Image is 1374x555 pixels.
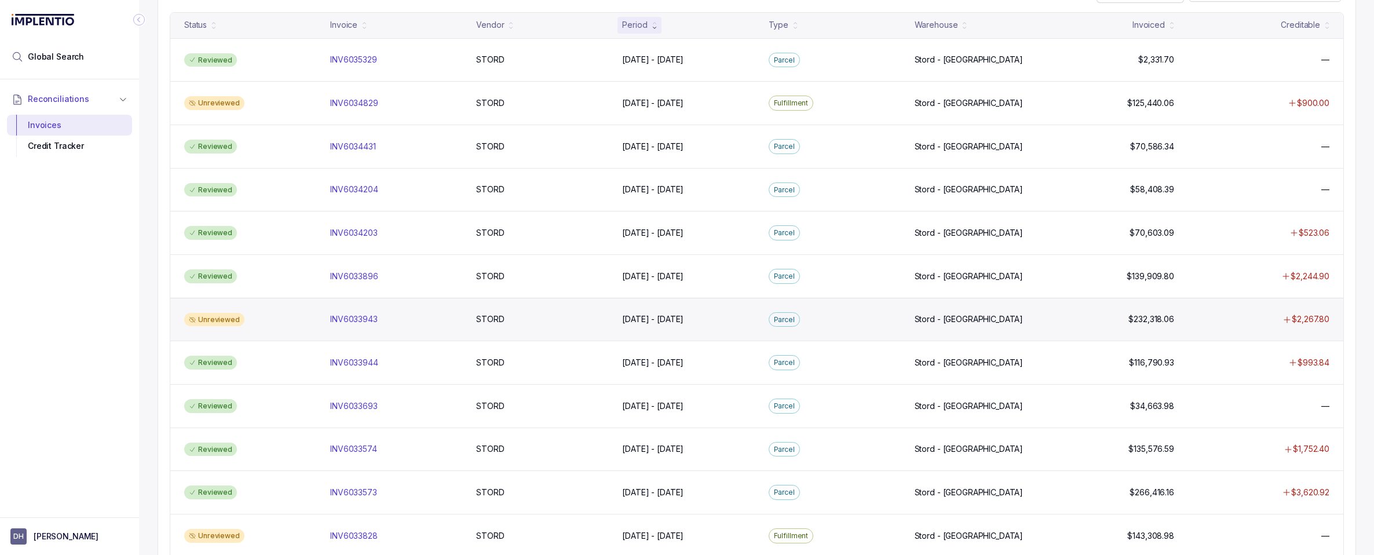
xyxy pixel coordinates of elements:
p: Stord - [GEOGRAPHIC_DATA] [915,141,1024,152]
p: Parcel [774,444,795,455]
p: $135,576.59 [1128,443,1174,455]
p: INV6033944 [330,357,378,368]
p: INV6034204 [330,184,378,195]
div: Invoiced [1132,19,1165,31]
p: STORD [476,443,504,455]
span: Global Search [28,51,84,63]
p: Parcel [774,271,795,282]
button: User initials[PERSON_NAME] [10,528,129,545]
div: Vendor [476,19,504,31]
div: Reviewed [184,356,237,370]
p: $232,318.06 [1128,313,1174,325]
div: Collapse Icon [132,13,146,27]
p: Parcel [774,54,795,66]
p: $2,267.80 [1292,313,1329,325]
p: $266,416.16 [1130,487,1174,498]
div: Reviewed [184,183,237,197]
div: Credit Tracker [16,136,123,156]
p: STORD [476,184,504,195]
p: STORD [476,141,504,152]
p: STORD [476,97,504,109]
p: — [1321,141,1329,152]
p: STORD [476,487,504,498]
div: Reviewed [184,399,237,413]
p: [DATE] - [DATE] [622,357,684,368]
p: $58,408.39 [1130,184,1174,195]
div: Invoices [16,115,123,136]
div: Unreviewed [184,313,244,327]
p: STORD [476,357,504,368]
div: Period [622,19,647,31]
p: Stord - [GEOGRAPHIC_DATA] [915,227,1024,239]
span: Reconciliations [28,93,89,105]
p: $116,790.93 [1129,357,1174,368]
p: $125,440.06 [1127,97,1174,109]
p: Stord - [GEOGRAPHIC_DATA] [915,97,1024,109]
p: Stord - [GEOGRAPHIC_DATA] [915,357,1024,368]
div: Invoice [330,19,357,31]
p: $139,909.80 [1127,271,1174,282]
div: Reviewed [184,443,237,457]
p: $3,620.92 [1291,487,1329,498]
p: Parcel [774,357,795,368]
p: $993.84 [1298,357,1329,368]
p: INV6033943 [330,313,378,325]
p: $2,331.70 [1138,54,1174,65]
p: [DATE] - [DATE] [622,530,684,542]
p: [DATE] - [DATE] [622,271,684,282]
p: [DATE] - [DATE] [622,97,684,109]
p: STORD [476,400,504,412]
p: STORD [476,227,504,239]
span: User initials [10,528,27,545]
div: Warehouse [915,19,958,31]
p: [DATE] - [DATE] [622,400,684,412]
button: Reconciliations [7,86,132,112]
p: Stord - [GEOGRAPHIC_DATA] [915,184,1024,195]
p: [DATE] - [DATE] [622,227,684,239]
p: Parcel [774,184,795,196]
p: INV6033828 [330,530,378,542]
p: $1,752.40 [1293,443,1329,455]
p: Stord - [GEOGRAPHIC_DATA] [915,54,1024,65]
p: [DATE] - [DATE] [622,313,684,325]
p: Fulfillment [774,97,809,109]
div: Creditable [1281,19,1320,31]
p: INV6034829 [330,97,378,109]
p: Stord - [GEOGRAPHIC_DATA] [915,271,1024,282]
p: $34,663.98 [1130,400,1174,412]
p: STORD [476,530,504,542]
div: Type [769,19,788,31]
p: — [1321,184,1329,195]
p: $523.06 [1299,227,1329,239]
p: Stord - [GEOGRAPHIC_DATA] [915,487,1024,498]
p: [DATE] - [DATE] [622,141,684,152]
p: [DATE] - [DATE] [622,443,684,455]
p: Parcel [774,487,795,498]
p: [DATE] - [DATE] [622,54,684,65]
p: INV6033693 [330,400,378,412]
div: Reconciliations [7,112,132,159]
div: Reviewed [184,226,237,240]
div: Unreviewed [184,96,244,110]
p: Fulfillment [774,530,809,542]
p: $2,244.90 [1291,271,1329,282]
div: Reviewed [184,269,237,283]
p: [DATE] - [DATE] [622,184,684,195]
p: $900.00 [1297,97,1329,109]
p: Parcel [774,400,795,412]
p: STORD [476,54,504,65]
p: STORD [476,271,504,282]
p: Parcel [774,227,795,239]
p: Stord - [GEOGRAPHIC_DATA] [915,443,1024,455]
p: $70,586.34 [1130,141,1174,152]
p: Stord - [GEOGRAPHIC_DATA] [915,400,1024,412]
p: INV6034431 [330,141,376,152]
p: $70,603.09 [1130,227,1174,239]
p: INV6033896 [330,271,378,282]
p: — [1321,54,1329,65]
p: INV6033574 [330,443,377,455]
div: Reviewed [184,140,237,154]
p: Parcel [774,314,795,326]
p: STORD [476,313,504,325]
p: — [1321,530,1329,542]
